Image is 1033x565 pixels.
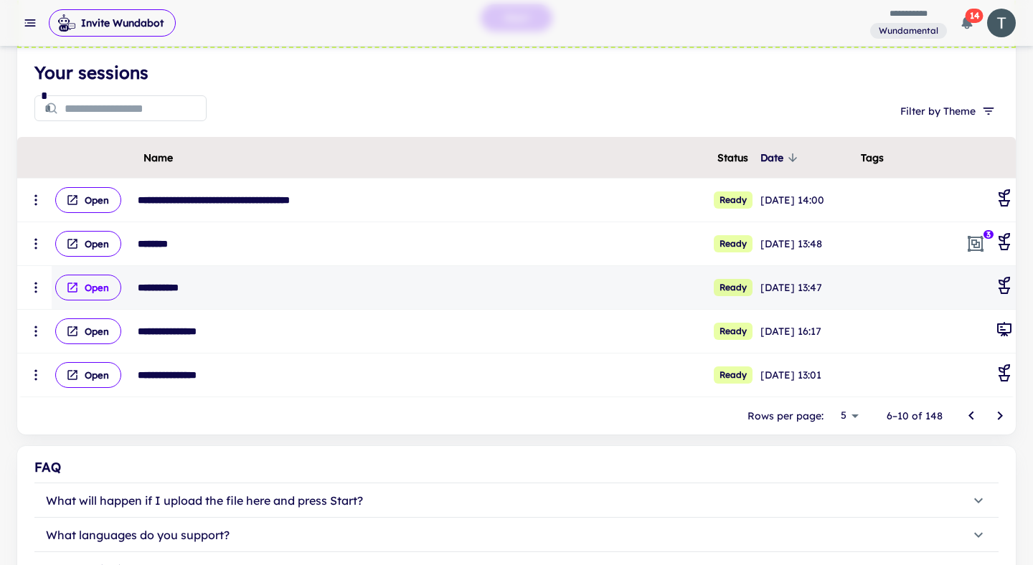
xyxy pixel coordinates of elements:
button: Filter by Theme [895,98,999,124]
p: 6–10 of 148 [887,408,943,424]
span: Date [760,149,802,166]
span: Tags [861,149,884,166]
button: Go to previous page [957,402,986,430]
div: Coaching [996,189,1013,211]
div: FAQ [34,457,999,478]
button: Go to next page [986,402,1014,430]
button: What will happen if I upload the file here and press Start? [34,483,999,518]
span: Name [143,149,173,166]
div: Coaching [996,364,1013,386]
span: Ready [714,366,753,384]
div: Coaching [996,277,1013,298]
button: Open [55,187,121,213]
span: Ready [714,323,753,340]
td: [DATE] 16:17 [758,310,858,353]
div: scrollable content [17,137,1016,397]
button: Open [55,231,121,257]
p: What languages do you support? [46,526,230,543]
span: Ready [714,235,753,252]
div: General Meeting [996,321,1013,342]
button: What languages do you support? [34,518,999,552]
span: Ready [714,279,753,296]
td: [DATE] 14:00 [758,179,858,222]
div: Coaching [996,233,1013,255]
div: 5 [829,405,864,426]
span: Wundamental [873,24,944,37]
p: What will happen if I upload the file here and press Start? [46,492,363,509]
span: You are a member of this workspace. Contact your workspace owner for assistance. [870,22,947,39]
button: Invite Wundabot [49,9,176,37]
span: 3 [982,229,995,240]
span: Invite Wundabot to record a meeting [49,9,176,37]
h4: Your sessions [34,60,999,85]
td: [DATE] 13:01 [758,353,858,397]
button: 14 [953,9,981,37]
img: photoURL [987,9,1016,37]
td: [DATE] 13:48 [758,222,858,266]
span: Ready [714,191,753,209]
td: [DATE] 13:47 [758,266,858,310]
button: Open [55,318,121,344]
button: Open [55,275,121,300]
span: In 3 cohorts [963,231,989,257]
p: Rows per page: [747,408,824,424]
span: 14 [966,9,984,23]
button: Open [55,362,121,388]
span: Status [717,149,748,166]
